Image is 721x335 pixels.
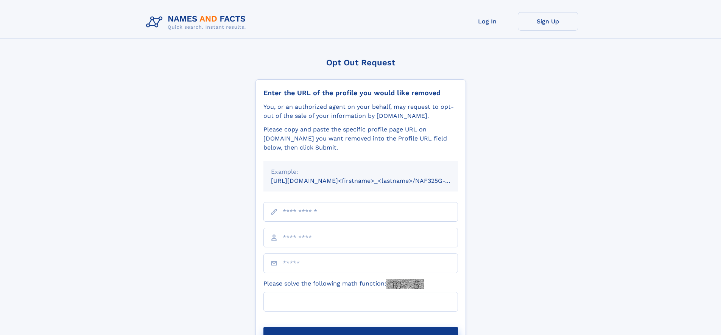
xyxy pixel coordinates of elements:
[457,12,518,31] a: Log In
[143,12,252,32] img: Logo Names and Facts
[263,89,458,97] div: Enter the URL of the profile you would like removed
[263,125,458,152] div: Please copy and paste the specific profile page URL on [DOMAIN_NAME] you want removed into the Pr...
[518,12,578,31] a: Sign Up
[255,58,466,67] div: Opt Out Request
[263,102,458,120] div: You, or an authorized agent on your behalf, may request to opt-out of the sale of your informatio...
[271,177,472,184] small: [URL][DOMAIN_NAME]<firstname>_<lastname>/NAF325G-xxxxxxxx
[271,167,450,176] div: Example:
[263,279,424,289] label: Please solve the following math function:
